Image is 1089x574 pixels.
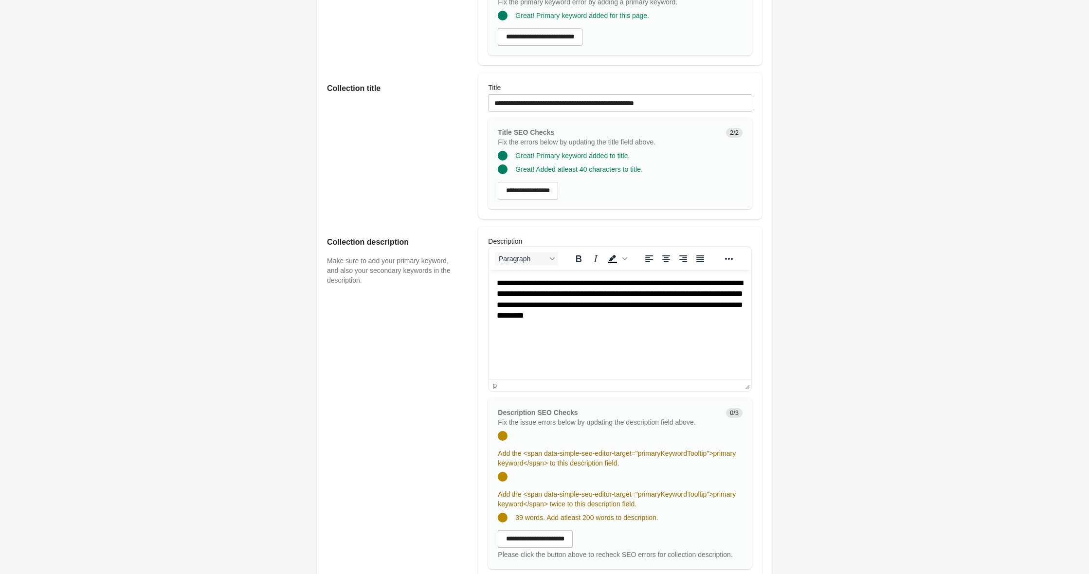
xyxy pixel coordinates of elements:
p: Make sure to add your primary keyword, and also your secondary keywords in the description. [327,256,459,285]
button: Reveal or hide additional toolbar items [721,252,737,266]
button: Align left [641,252,657,266]
button: Italic [587,252,604,266]
span: 39 words. Add atleast 200 words to description. [515,514,658,521]
h2: Collection title [327,83,459,94]
iframe: Rich Text Area [489,270,751,379]
p: Fix the errors below by updating the title field above. [498,137,718,147]
span: Great! Primary keyword added to title. [515,152,630,160]
span: 2/2 [726,128,743,138]
span: Add the <span data-simple-seo-editor-target="primaryKeywordTooltip">primary keyword</span> twice ... [498,490,736,508]
button: Justify [692,252,708,266]
button: Align center [658,252,674,266]
button: Blocks [495,252,558,266]
span: Add the <span data-simple-seo-editor-target="primaryKeywordTooltip">primary keyword</span> to thi... [498,449,736,467]
span: 0/3 [726,408,743,418]
span: Description SEO Checks [498,409,578,416]
p: Fix the issue errors below by updating the description field above. [498,417,718,427]
div: p [493,381,497,389]
div: Background color [604,252,629,266]
div: Please click the button above to recheck SEO errors for collection description. [498,550,743,559]
span: Title SEO Checks [498,128,554,136]
span: Great! Added atleast 40 characters to title. [515,165,642,173]
button: Bold [570,252,587,266]
button: Align right [675,252,691,266]
div: Press the Up and Down arrow keys to resize the editor. [741,379,751,391]
span: Great! Primary keyword added for this page. [515,12,649,19]
label: Title [488,83,501,92]
span: Paragraph [499,255,546,263]
h2: Collection description [327,236,459,248]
